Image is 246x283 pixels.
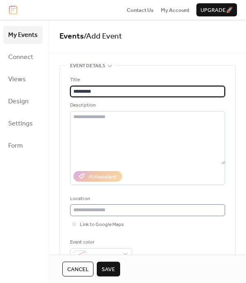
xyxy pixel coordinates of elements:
[70,62,105,70] span: Event details
[8,29,38,42] span: My Events
[9,5,17,14] img: logo
[67,265,89,274] span: Cancel
[97,262,120,276] button: Save
[80,221,124,229] span: Link to Google Maps
[8,117,33,130] span: Settings
[70,195,223,203] div: Location
[70,101,223,110] div: Description
[3,70,43,88] a: Views
[196,3,237,16] button: Upgrade🚀
[70,76,223,84] div: Title
[200,6,233,14] span: Upgrade 🚀
[8,139,23,153] span: Form
[102,265,115,274] span: Save
[3,26,43,44] a: My Events
[161,6,189,14] a: My Account
[3,92,43,110] a: Design
[59,29,84,44] a: Events
[3,137,43,155] a: Form
[3,48,43,66] a: Connect
[62,262,93,276] button: Cancel
[84,29,122,44] span: / Add Event
[8,51,33,64] span: Connect
[127,6,154,14] a: Contact Us
[70,238,130,246] div: Event color
[8,73,26,86] span: Views
[8,95,29,108] span: Design
[3,114,43,132] a: Settings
